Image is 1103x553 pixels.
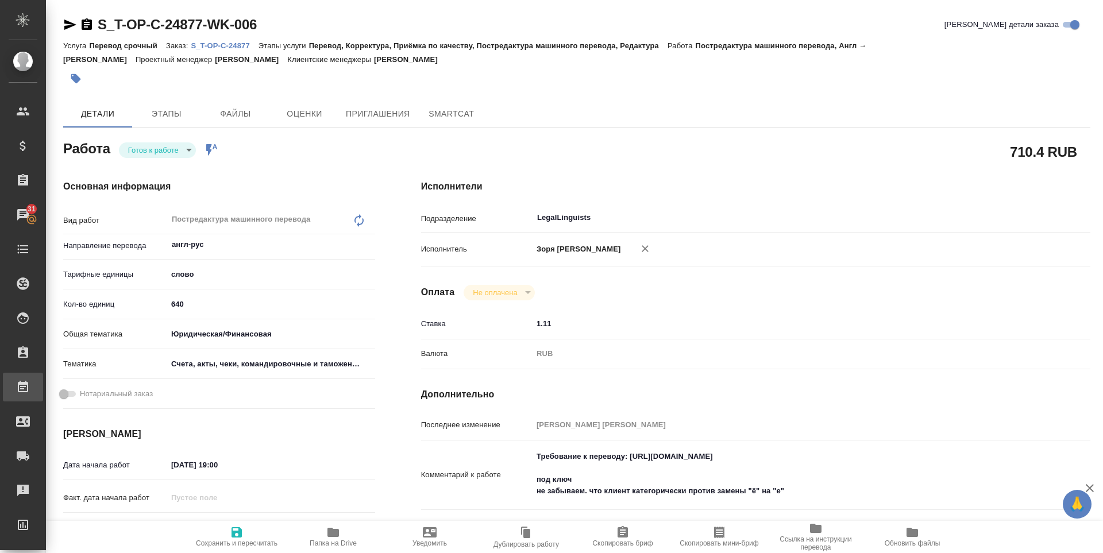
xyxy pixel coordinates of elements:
button: Уведомить [381,521,478,553]
button: Ссылка на инструкции перевода [768,521,864,553]
p: Клиентские менеджеры [287,55,374,64]
button: Скопировать мини-бриф [671,521,768,553]
p: Заказ: [166,41,191,50]
button: Удалить исполнителя [633,236,658,261]
p: Подразделение [421,213,533,225]
button: Папка на Drive [285,521,381,553]
input: ✎ Введи что-нибудь [167,457,268,473]
div: Юридическая/Финансовая [167,324,375,344]
p: [PERSON_NAME] [374,55,446,64]
p: Комментарий к работе [421,469,533,481]
p: Направление перевода [63,240,167,252]
p: Общая тематика [63,328,167,340]
h4: Исполнители [421,180,1090,194]
span: Ссылка на инструкции перевода [774,535,857,551]
span: Скопировать бриф [592,539,653,547]
span: 🙏 [1067,492,1087,516]
h4: Основная информация [63,180,375,194]
p: Тарифные единицы [63,269,167,280]
div: RUB [533,344,1035,363]
p: S_T-OP-C-24877 [191,41,258,50]
p: Ставка [421,318,533,330]
span: SmartCat [424,107,479,121]
p: Кол-во единиц [63,299,167,310]
h2: Работа [63,137,110,158]
a: S_T-OP-C-24877 [191,40,258,50]
button: 🙏 [1063,490,1092,519]
input: Пустое поле [533,416,1035,433]
span: Обновить файлы [885,539,940,547]
input: ✎ Введи что-нибудь [533,315,1035,332]
p: Работа [668,41,696,50]
span: Этапы [139,107,194,121]
p: Зоря [PERSON_NAME] [533,243,621,255]
p: Услуга [63,41,89,50]
textarea: /Clients/Т-ОП-С_Русал Глобал Менеджмент/Orders/S_T-OP-C-24877/Translated/S_T-OP-C-24877-WK-006 [533,516,1035,536]
input: Пустое поле [167,489,268,506]
p: Факт. дата начала работ [63,492,167,504]
button: Скопировать ссылку для ЯМессенджера [63,18,77,32]
p: Проектный менеджер [136,55,215,64]
h2: 710.4 RUB [1010,142,1077,161]
span: Файлы [208,107,263,121]
button: Готов к работе [125,145,182,155]
span: 31 [21,203,43,215]
button: Дублировать работу [478,521,574,553]
span: Уведомить [412,539,447,547]
textarea: Требование к переводу: [URL][DOMAIN_NAME] под ключ не забываем. что клиент категорически против з... [533,447,1035,501]
input: ✎ Введи что-нибудь [167,296,375,312]
span: Дублировать работу [493,540,559,548]
p: [PERSON_NAME] [215,55,287,64]
button: Скопировать бриф [574,521,671,553]
div: слово [167,265,375,284]
a: S_T-OP-C-24877-WK-006 [98,17,257,32]
h4: Оплата [421,285,455,299]
p: Исполнитель [421,243,533,255]
p: Этапы услуги [259,41,309,50]
span: Приглашения [346,107,410,121]
p: Перевод, Корректура, Приёмка по качеству, Постредактура машинного перевода, Редактура [309,41,668,50]
h4: Дополнительно [421,388,1090,401]
button: Не оплачена [469,288,520,297]
p: Валюта [421,348,533,359]
button: Скопировать ссылку [80,18,94,32]
button: Добавить тэг [63,66,88,91]
span: Детали [70,107,125,121]
a: 31 [3,200,43,229]
span: Сохранить и пересчитать [196,539,277,547]
input: ✎ Введи что-нибудь [167,519,268,536]
button: Сохранить и пересчитать [188,521,285,553]
p: Дата начала работ [63,459,167,471]
div: Готов к работе [464,285,534,300]
p: Последнее изменение [421,419,533,431]
button: Open [369,243,371,246]
div: Счета, акты, чеки, командировочные и таможенные документы [167,354,375,374]
span: Оценки [277,107,332,121]
span: Нотариальный заказ [80,388,153,400]
span: Скопировать мини-бриф [680,539,758,547]
button: Обновить файлы [864,521,961,553]
span: Папка на Drive [310,539,357,547]
p: Вид работ [63,215,167,226]
p: Перевод срочный [89,41,166,50]
h4: [PERSON_NAME] [63,427,375,441]
span: [PERSON_NAME] детали заказа [944,19,1059,30]
div: Готов к работе [119,142,196,158]
p: Тематика [63,358,167,370]
button: Open [1028,216,1031,219]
